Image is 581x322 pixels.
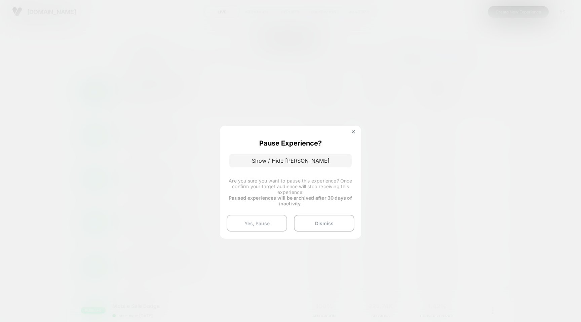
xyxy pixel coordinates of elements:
p: Show / Hide [PERSON_NAME] [229,154,352,167]
span: Are you sure you want to pause this experience? Once confirm your target audience will stop recei... [229,178,352,195]
button: Dismiss [294,215,354,232]
button: Yes, Pause [227,215,287,232]
img: close [352,130,355,133]
p: Pause Experience? [259,139,322,147]
strong: Paused experiences will be archived after 30 days of inactivity. [229,195,352,206]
